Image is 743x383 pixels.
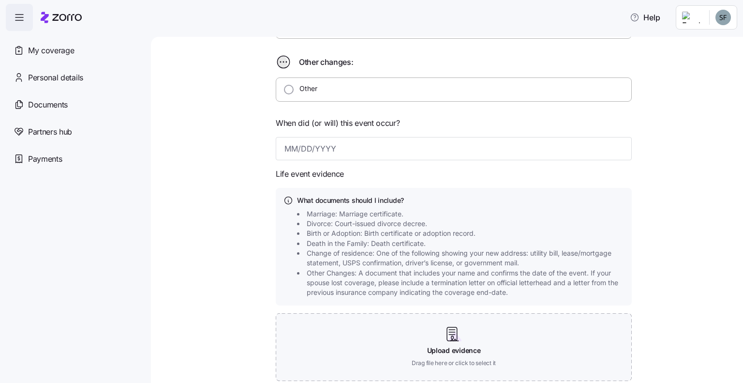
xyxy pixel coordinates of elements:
span: Other Changes: A document that includes your name and confirms the date of the event. If your spo... [307,268,627,298]
span: Marriage: Marriage certificate. [307,209,403,219]
label: Other [294,84,317,93]
span: Partners hub [28,126,72,138]
span: My coverage [28,45,74,57]
a: Documents [6,91,143,118]
a: Personal details [6,64,143,91]
h4: What documents should I include? [297,196,624,205]
span: Death in the Family: Death certificate. [307,239,426,248]
span: Birth or Adoption: Birth certificate or adoption record. [307,229,476,238]
input: MM/DD/YYYY [276,137,632,160]
span: Life event evidence [276,168,344,180]
span: When did (or will) this event occur? [276,117,400,129]
span: Change of residence: One of the following showing your new address: utility bill, lease/mortgage ... [307,248,627,268]
a: Partners hub [6,118,143,145]
button: Help [622,8,668,27]
span: Documents [28,99,68,111]
span: Divorce: Court-issued divorce decree. [307,219,427,229]
a: Payments [6,145,143,172]
a: My coverage [6,37,143,64]
span: Payments [28,153,62,165]
img: Employer logo [682,12,701,23]
span: Other changes: [299,56,354,68]
span: Personal details [28,72,83,84]
span: Help [630,12,660,23]
img: 26db54134d0077fe5573eba6cc9b5500 [715,10,731,25]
